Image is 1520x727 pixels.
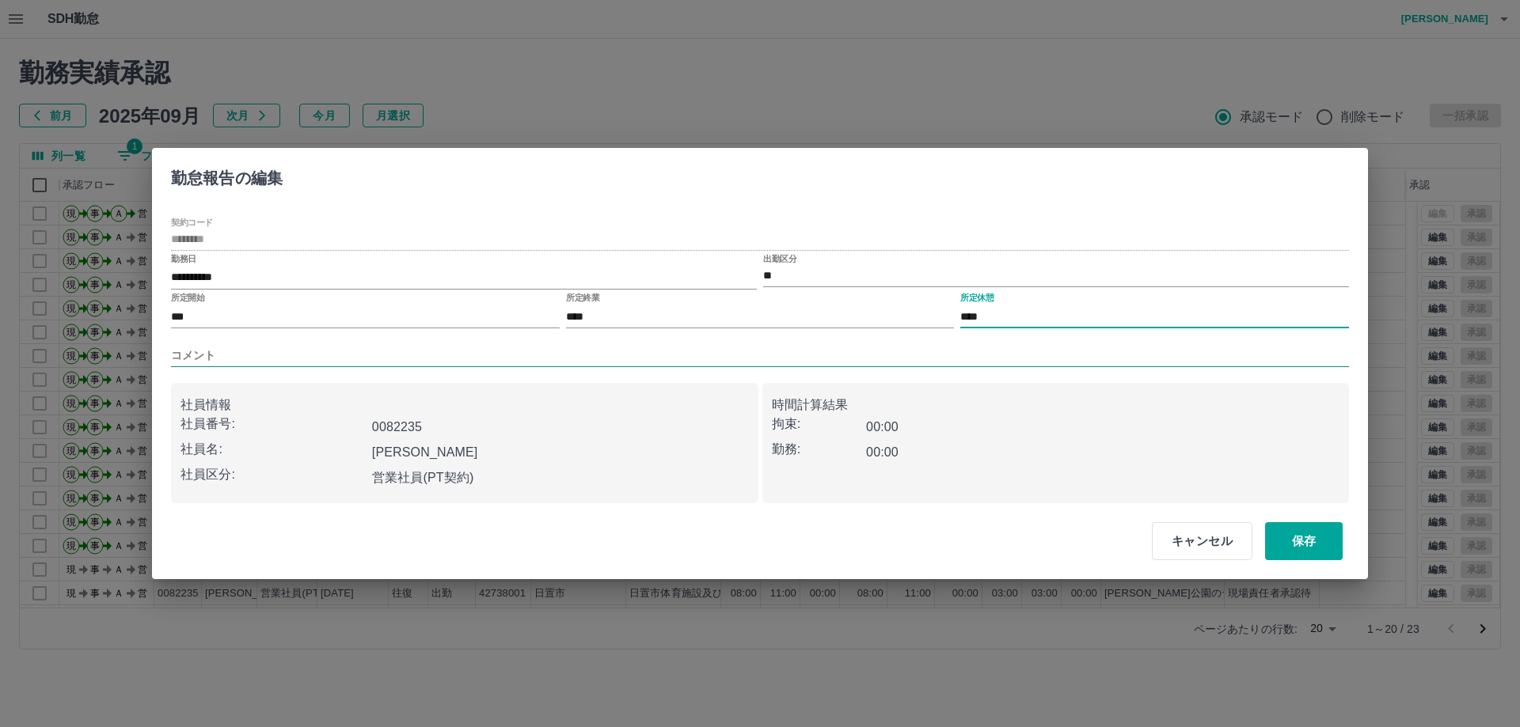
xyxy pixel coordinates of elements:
p: 社員情報 [180,396,749,415]
p: 社員区分: [180,465,366,484]
button: 保存 [1265,522,1343,560]
button: キャンセル [1152,522,1252,560]
label: 所定休憩 [960,292,994,304]
b: 00:00 [866,420,899,434]
label: 勤務日 [171,252,196,264]
p: 時間計算結果 [772,396,1340,415]
p: 社員番号: [180,415,366,434]
b: 00:00 [866,445,899,459]
label: 契約コード [171,216,213,228]
b: 営業社員(PT契約) [372,471,474,484]
label: 所定開始 [171,292,204,304]
label: 出勤区分 [763,252,796,264]
b: 0082235 [372,420,422,434]
p: 社員名: [180,440,366,459]
label: 所定終業 [566,292,599,304]
h2: 勤怠報告の編集 [152,148,302,202]
p: 勤務: [772,440,867,459]
p: 拘束: [772,415,867,434]
b: [PERSON_NAME] [372,445,478,459]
